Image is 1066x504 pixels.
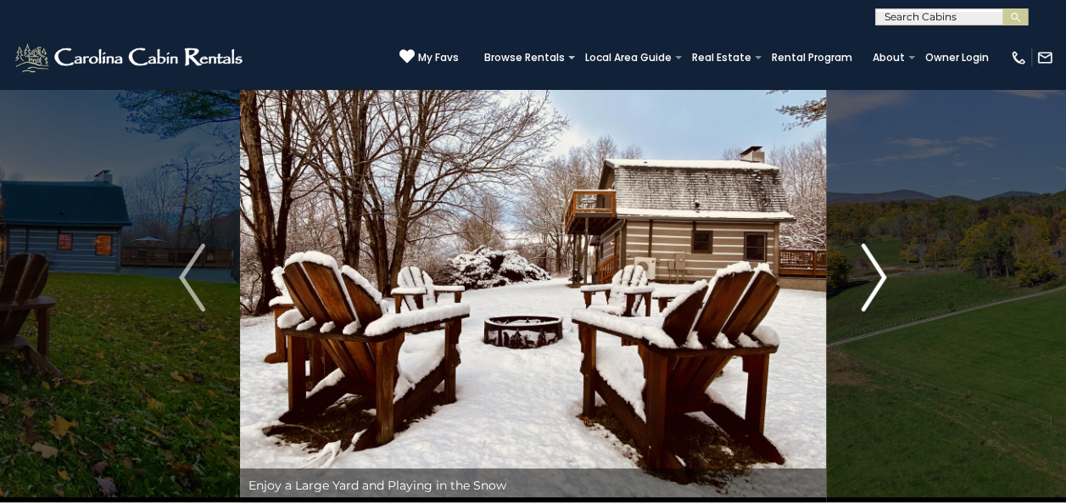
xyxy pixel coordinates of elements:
a: Real Estate [684,46,760,70]
img: phone-regular-white.png [1010,49,1027,66]
button: Next [826,53,921,502]
img: arrow [861,244,886,311]
img: arrow [179,244,204,311]
img: mail-regular-white.png [1036,49,1053,66]
span: My Favs [418,50,459,65]
a: Owner Login [917,46,997,70]
a: Rental Program [763,46,861,70]
a: Browse Rentals [476,46,573,70]
a: About [864,46,913,70]
div: Enjoy a Large Yard and Playing in the Snow [240,468,826,502]
a: My Favs [399,48,459,66]
a: Local Area Guide [577,46,680,70]
button: Previous [144,53,239,502]
img: White-1-2.png [13,41,248,75]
